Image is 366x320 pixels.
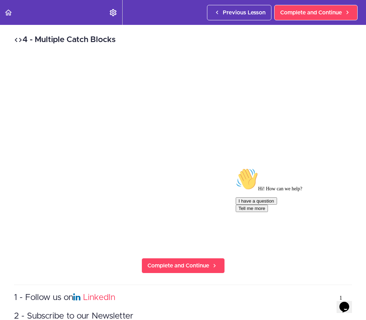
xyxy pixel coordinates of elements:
[14,292,352,304] h3: 1 - Follow us on
[14,56,352,247] iframe: To enrich screen reader interactions, please activate Accessibility in Grammarly extension settings
[280,8,342,17] span: Complete and Continue
[223,8,265,17] span: Previous Lesson
[274,5,358,20] a: Complete and Continue
[3,40,35,47] button: Tell me more
[3,21,69,26] span: Hi! How can we help?
[109,8,117,17] svg: Settings Menu
[147,261,209,270] span: Complete and Continue
[14,34,352,46] h2: 4 - Multiple Catch Blocks
[4,8,13,17] svg: Back to course curriculum
[207,5,271,20] a: Previous Lesson
[233,165,359,288] iframe: chat widget
[3,3,25,25] img: :wave:
[83,293,115,302] a: LinkedIn
[337,292,359,313] iframe: chat widget
[141,258,225,273] a: Complete and Continue
[3,3,129,47] div: 👋Hi! How can we help?I have a questionTell me more
[3,32,44,40] button: I have a question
